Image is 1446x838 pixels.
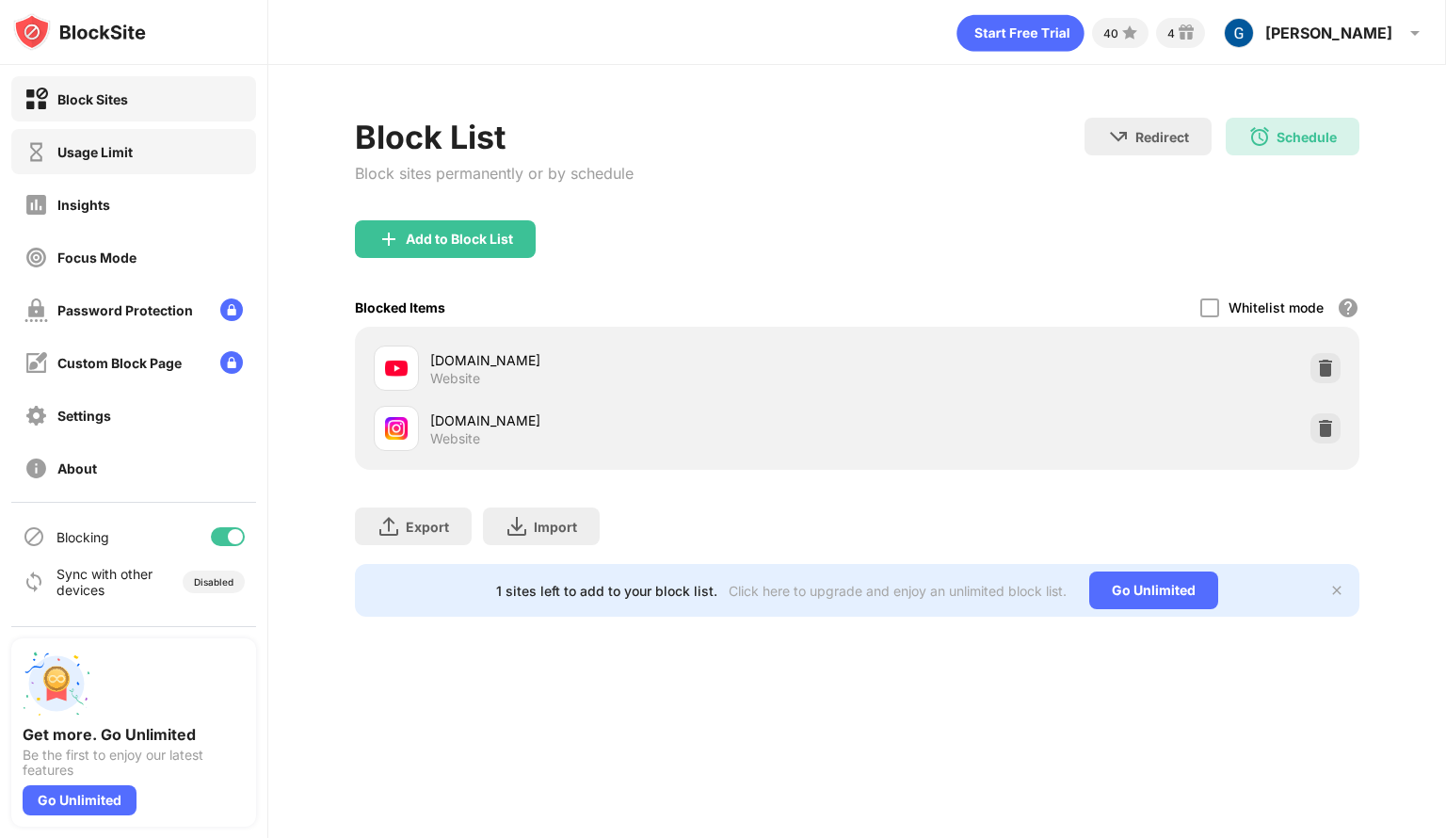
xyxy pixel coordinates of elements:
[430,411,857,430] div: [DOMAIN_NAME]
[1229,299,1324,315] div: Whitelist mode
[1224,18,1254,48] img: ACg8ocLWxhA6mErQgcf8ZUQhMtX-iVzg_HSq4LbQiZUQF_zPPQt1hQ=s96-c
[355,164,634,183] div: Block sites permanently or by schedule
[57,197,110,213] div: Insights
[57,250,137,266] div: Focus Mode
[1103,26,1118,40] div: 40
[24,193,48,217] img: insights-off.svg
[23,525,45,548] img: blocking-icon.svg
[24,298,48,322] img: password-protection-off.svg
[355,299,445,315] div: Blocked Items
[23,725,245,744] div: Get more. Go Unlimited
[220,298,243,321] img: lock-menu.svg
[57,355,182,371] div: Custom Block Page
[956,14,1084,52] div: animation
[385,417,408,440] img: favicons
[406,519,449,535] div: Export
[1329,583,1344,598] img: x-button.svg
[24,457,48,480] img: about-off.svg
[406,232,513,247] div: Add to Block List
[220,351,243,374] img: lock-menu.svg
[56,566,153,598] div: Sync with other devices
[13,13,146,51] img: logo-blocksite.svg
[729,583,1067,599] div: Click here to upgrade and enjoy an unlimited block list.
[1089,572,1218,609] div: Go Unlimited
[385,357,408,379] img: favicons
[56,529,109,545] div: Blocking
[1265,24,1392,42] div: [PERSON_NAME]
[24,246,48,269] img: focus-off.svg
[57,460,97,476] div: About
[1277,129,1337,145] div: Schedule
[1118,22,1141,44] img: points-small.svg
[496,583,717,599] div: 1 sites left to add to your block list.
[23,748,245,778] div: Be the first to enjoy our latest features
[430,430,480,447] div: Website
[194,576,233,588] div: Disabled
[430,370,480,387] div: Website
[24,404,48,427] img: settings-off.svg
[57,302,193,318] div: Password Protection
[24,351,48,375] img: customize-block-page-off.svg
[534,519,577,535] div: Import
[57,144,133,160] div: Usage Limit
[57,91,128,107] div: Block Sites
[23,785,137,815] div: Go Unlimited
[1135,129,1189,145] div: Redirect
[1175,22,1197,44] img: reward-small.svg
[1167,26,1175,40] div: 4
[24,88,48,111] img: block-on.svg
[355,118,634,156] div: Block List
[430,350,857,370] div: [DOMAIN_NAME]
[57,408,111,424] div: Settings
[24,140,48,164] img: time-usage-off.svg
[23,571,45,593] img: sync-icon.svg
[23,650,90,717] img: push-unlimited.svg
